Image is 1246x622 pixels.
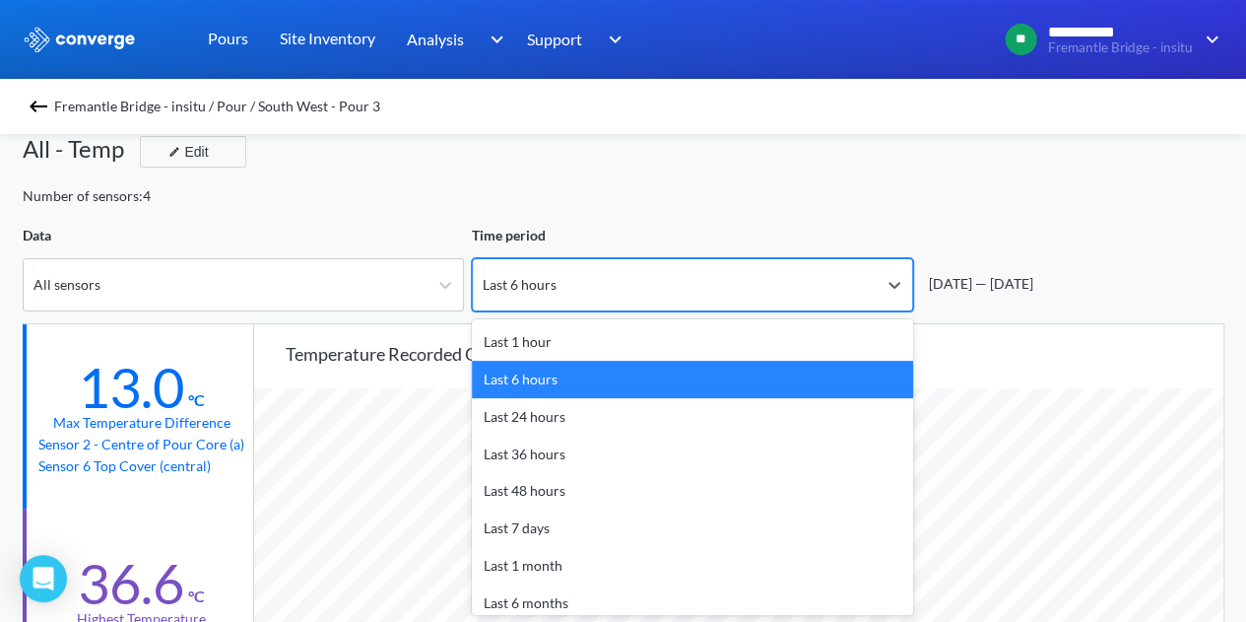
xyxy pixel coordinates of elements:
p: Sensor 6 Top Cover (central) [38,455,244,477]
div: Last 1 hour [472,323,913,361]
div: Last 6 hours [483,274,557,296]
span: Analysis [407,27,464,51]
div: Last 6 hours [472,361,913,398]
div: Edit [161,140,212,164]
div: Open Intercom Messenger [20,555,67,602]
div: [DATE] — [DATE] [921,273,1033,295]
img: downArrow.svg [596,28,627,51]
div: 36.6 [78,550,184,617]
p: Sensor 2 - Centre of Pour Core (a) [38,434,244,455]
div: Last 48 hours [472,472,913,510]
div: Temperature recorded over time [286,340,1224,368]
div: All sensors [33,274,100,296]
div: Last 24 hours [472,398,913,436]
img: edit-icon.svg [168,146,180,158]
span: Fremantle Bridge - insitu / Pour / South West - Pour 3 [54,93,380,120]
div: Last 7 days [472,510,913,547]
span: Support [527,27,582,51]
div: Max temperature difference [53,412,230,434]
div: 13.0 [78,354,184,421]
div: Last 6 months [472,585,913,622]
div: Last 36 hours [472,436,913,473]
button: Edit [140,136,246,168]
div: Data [23,225,464,246]
img: backspace.svg [27,95,50,118]
div: Time period [472,225,913,246]
img: logo_ewhite.svg [23,27,137,52]
img: downArrow.svg [1193,28,1224,51]
div: All - Temp [23,130,140,168]
div: Last 1 month [472,547,913,585]
img: downArrow.svg [477,28,508,51]
span: Fremantle Bridge - insitu [1048,40,1193,55]
div: Number of sensors: 4 [23,185,151,207]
